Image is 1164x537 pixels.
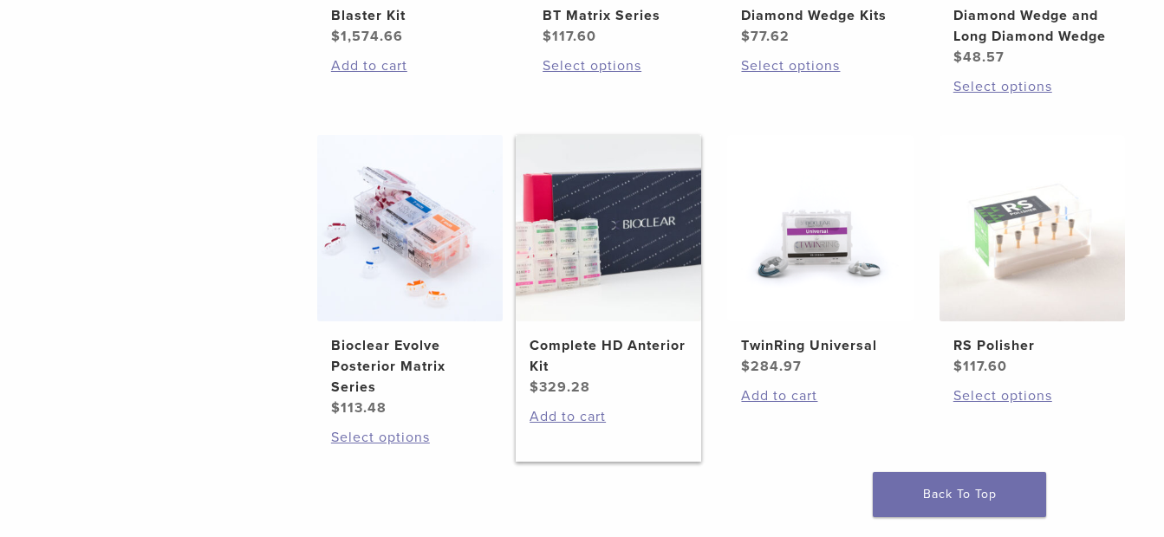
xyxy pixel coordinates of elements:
a: TwinRing UniversalTwinRing Universal $284.97 [727,135,913,376]
bdi: 117.60 [543,28,596,45]
a: Select options for “Bioclear Evolve Posterior Matrix Series” [331,427,489,448]
bdi: 1,574.66 [331,28,403,45]
h2: TwinRing Universal [741,335,899,356]
a: Select options for “BT Matrix Series” [543,55,700,76]
h2: Complete HD Anterior Kit [530,335,687,377]
h2: Diamond Wedge and Long Diamond Wedge [953,5,1111,47]
bdi: 117.60 [953,358,1007,375]
a: Add to cart: “TwinRing Universal” [741,385,899,406]
bdi: 113.48 [331,399,387,417]
bdi: 48.57 [953,49,1005,66]
bdi: 284.97 [741,358,802,375]
a: Select options for “RS Polisher” [953,385,1111,406]
a: Add to cart: “Complete HD Anterior Kit” [530,406,687,427]
span: $ [953,358,963,375]
a: Select options for “Diamond Wedge Kits” [741,55,899,76]
h2: RS Polisher [953,335,1111,356]
h2: Diamond Wedge Kits [741,5,899,26]
span: $ [953,49,963,66]
a: Add to cart: “Blaster Kit” [331,55,489,76]
bdi: 77.62 [741,28,790,45]
a: Back To Top [873,472,1046,517]
a: Select options for “Diamond Wedge and Long Diamond Wedge” [953,76,1111,97]
h2: BT Matrix Series [543,5,700,26]
span: $ [331,28,341,45]
img: RS Polisher [940,135,1125,320]
span: $ [741,28,751,45]
span: $ [741,358,751,375]
h2: Blaster Kit [331,5,489,26]
img: TwinRing Universal [727,135,913,320]
h2: Bioclear Evolve Posterior Matrix Series [331,335,489,398]
img: Bioclear Evolve Posterior Matrix Series [317,135,503,320]
a: RS PolisherRS Polisher $117.60 [940,135,1125,376]
img: Complete HD Anterior Kit [516,135,701,320]
span: $ [530,378,539,396]
a: Bioclear Evolve Posterior Matrix SeriesBioclear Evolve Posterior Matrix Series $113.48 [317,135,503,417]
span: $ [331,399,341,417]
bdi: 329.28 [530,378,590,396]
a: Complete HD Anterior KitComplete HD Anterior Kit $329.28 [516,135,701,397]
span: $ [543,28,552,45]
